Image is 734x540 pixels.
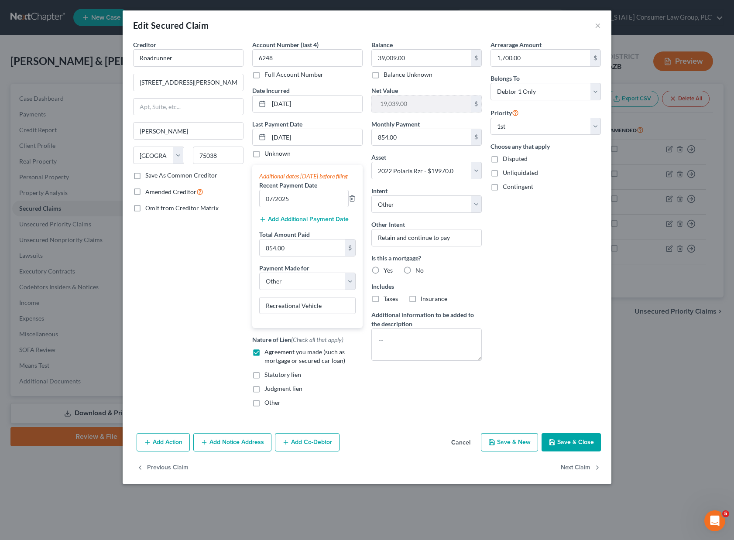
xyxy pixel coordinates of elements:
[133,49,244,67] input: Search creditor by name...
[503,155,528,162] span: Disputed
[264,348,345,364] span: Agreement you made (such as mortgage or secured car loan)
[252,120,302,129] label: Last Payment Date
[491,50,590,66] input: 0.00
[561,458,601,477] button: Next Claim
[264,70,323,79] label: Full Account Number
[275,433,340,451] button: Add Co-Debtor
[345,239,355,256] div: $
[490,75,520,82] span: Belongs To
[503,169,538,176] span: Unliquidated
[252,86,290,95] label: Date Incurred
[371,154,386,161] span: Asset
[371,186,388,195] label: Intent
[145,171,217,180] label: Save As Common Creditor
[269,129,362,146] input: MM/DD/YYYY
[444,434,477,451] button: Cancel
[264,371,301,378] span: Statutory lien
[421,295,447,302] span: Insurance
[371,86,398,95] label: Net Value
[371,310,482,328] label: Additional information to be added to the description
[291,336,343,343] span: (Check all that apply)
[137,458,189,477] button: Previous Claim
[134,74,243,91] input: Enter address...
[260,190,348,207] input: --
[384,70,432,79] label: Balance Unknown
[384,267,393,274] span: Yes
[259,263,309,273] label: Payment Made for
[722,510,729,517] span: 5
[471,129,481,146] div: $
[259,216,349,223] button: Add Additional Payment Date
[415,267,424,274] span: No
[490,142,601,151] label: Choose any that apply
[252,49,363,67] input: XXXX
[490,107,519,118] label: Priority
[264,399,281,406] span: Other
[193,147,244,164] input: Enter zip...
[264,385,302,392] span: Judgment lien
[372,129,471,146] input: 0.00
[264,149,291,158] label: Unknown
[542,433,601,451] button: Save & Close
[133,19,209,31] div: Edit Secured Claim
[259,181,317,190] label: Recent Payment Date
[704,510,725,531] iframe: Intercom live chat
[371,40,393,49] label: Balance
[372,50,471,66] input: 0.00
[371,282,482,291] label: Includes
[384,295,398,302] span: Taxes
[259,172,356,181] div: Additional dates [DATE] before filing
[145,204,219,212] span: Omit from Creditor Matrix
[471,50,481,66] div: $
[371,229,482,246] input: Specify...
[269,96,362,112] input: MM/DD/YYYY
[371,253,482,263] label: Is this a mortgage?
[252,335,343,344] label: Nature of Lien
[371,220,405,229] label: Other Intent
[145,188,196,195] span: Amended Creditor
[260,297,355,314] input: Specify...
[259,230,310,239] label: Total Amount Paid
[590,50,600,66] div: $
[252,40,319,49] label: Account Number (last 4)
[137,433,190,451] button: Add Action
[503,183,533,190] span: Contingent
[371,120,420,129] label: Monthly Payment
[134,99,243,115] input: Apt, Suite, etc...
[595,20,601,31] button: ×
[481,433,538,451] button: Save & New
[471,96,481,112] div: $
[193,433,271,451] button: Add Notice Address
[134,123,243,139] input: Enter city...
[133,41,156,48] span: Creditor
[490,40,542,49] label: Arrearage Amount
[260,239,345,256] input: 0.00
[372,96,471,112] input: 0.00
